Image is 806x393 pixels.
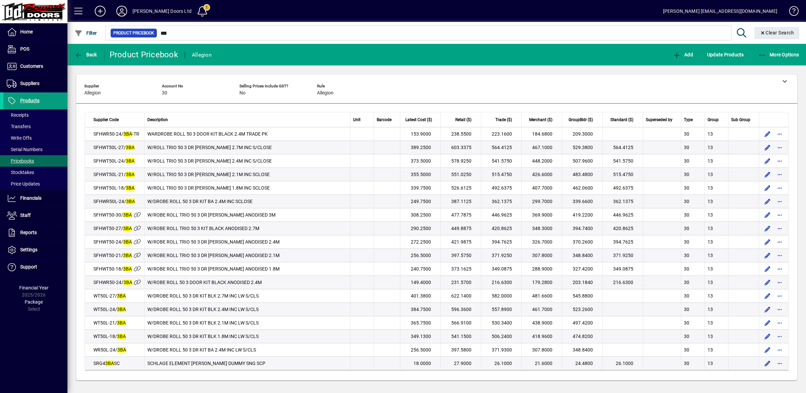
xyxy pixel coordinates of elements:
span: WR50L-24/ [93,347,126,353]
td: 507.9600 [562,154,603,168]
span: 13 [708,253,713,258]
td: 497.4200 [562,316,603,330]
span: 30 [684,172,689,177]
span: Merchant ($) [529,117,552,123]
td: 462.0600 [562,181,603,195]
span: W/DROBE ROLL 50 3 DR KIT BLK 2.4M INC LW S/CLS [147,307,259,312]
button: Update Products [706,49,746,61]
td: 327.4200 [562,262,603,276]
td: 483.4800 [562,168,603,181]
td: 523.2600 [562,303,603,316]
span: Unit [353,117,361,123]
button: More options [774,236,785,247]
span: 30 [684,212,689,218]
a: POS [3,41,67,58]
span: WT50L-27/ [93,293,126,299]
em: 3BA [117,320,126,326]
span: 13 [708,320,713,326]
span: Stocktakes [7,170,34,175]
td: 348.8400 [562,249,603,262]
span: 30 [684,307,689,312]
button: More options [774,169,785,180]
td: 418.9600 [522,330,562,343]
span: Type [684,117,693,123]
span: Add [673,52,693,57]
button: More options [774,331,785,342]
span: Transfers [7,124,31,129]
div: [PERSON_NAME] [EMAIL_ADDRESS][DOMAIN_NAME] [663,6,777,17]
span: 30 [684,347,689,353]
span: 13 [708,280,713,285]
button: More options [774,277,785,288]
span: 30 [684,293,689,299]
span: 13 [708,307,713,312]
span: 13 [708,266,713,272]
span: 13 [708,334,713,339]
span: Barcode [377,117,392,123]
span: Filter [75,30,97,36]
em: 3BA [123,266,132,272]
span: W/DROBE ROLL 50 3 DR KIT BLK 2.1M INC LW S/CLS [147,320,259,326]
span: Pricebooks [7,158,34,164]
span: Trade ($) [495,117,512,123]
span: 18.0000 [413,361,431,366]
td: 26.1000 [603,357,643,370]
span: POS [20,46,29,52]
span: 30 [684,239,689,245]
td: 564.4125 [481,141,522,154]
button: Edit [762,209,773,220]
span: Reports [20,230,37,235]
app-page-header-button: Back [67,49,105,61]
span: SFHWT50-24/ [93,239,132,245]
td: 216.6300 [603,276,643,289]
span: 30 [684,131,689,137]
span: Home [20,29,33,34]
td: 551.0250 [441,168,481,181]
button: Edit [762,344,773,355]
td: 348.3000 [522,222,562,235]
span: Support [20,264,37,270]
td: 369.9000 [522,208,562,222]
span: SFHWR50L-24/ [93,199,135,204]
td: 307.8000 [522,249,562,262]
button: More options [774,250,785,261]
span: 373.5000 [411,158,431,164]
td: 362.1375 [481,195,522,208]
td: 348.8400 [562,343,603,357]
td: 371.9250 [481,249,522,262]
em: 3BA [126,199,135,204]
em: 3BA [117,293,126,299]
button: More options [774,196,785,207]
td: 526.6125 [441,181,481,195]
span: SFHWT50-30/ [93,212,132,218]
span: W/ROBE ROLL TRIO 50 3 DR [PERSON_NAME] ANODISED 2.4M [147,239,280,245]
td: 209.3000 [562,127,603,141]
button: More options [774,129,785,139]
span: SFHWT50-21/ [93,253,132,258]
em: 3BA [123,239,132,245]
a: Settings [3,242,67,258]
span: 30 [684,226,689,231]
span: Supplier Code [93,117,119,123]
a: Serial Numbers [3,144,67,155]
a: Support [3,259,67,276]
a: Knowledge Base [784,1,798,23]
span: SFHWT50L-24/ [93,158,135,164]
td: 394.7400 [562,222,603,235]
td: 474.8200 [562,330,603,343]
button: More options [774,263,785,274]
button: More options [774,156,785,166]
td: 506.2400 [481,330,522,343]
td: 179.2800 [522,276,562,289]
em: 3BA [117,334,126,339]
span: 240.7500 [411,266,431,272]
a: Home [3,24,67,40]
td: 622.1400 [441,289,481,303]
button: Edit [762,277,773,288]
span: WT50L-18/ [93,334,126,339]
span: 249.7500 [411,199,431,204]
td: 288.9000 [522,262,562,276]
span: 355.5000 [411,172,431,177]
span: Back [75,52,97,57]
button: Add [89,5,111,17]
